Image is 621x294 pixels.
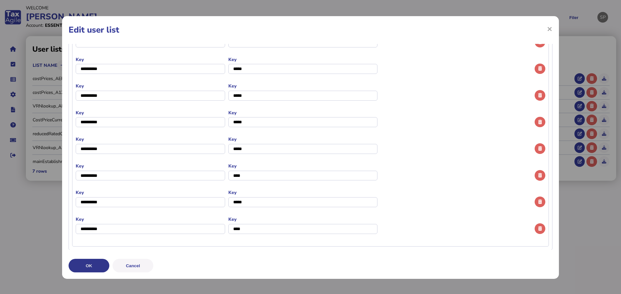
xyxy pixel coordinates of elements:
[76,56,225,63] label: Key
[228,163,378,169] label: Key
[76,216,225,222] label: Key
[228,136,378,142] label: Key
[69,259,109,272] button: OK
[228,56,378,63] label: Key
[228,83,378,89] label: Key
[76,189,225,196] label: Key
[76,83,225,89] label: Key
[547,23,552,35] span: ×
[228,110,378,116] label: Key
[76,163,225,169] label: Key
[228,189,378,196] label: Key
[69,24,552,35] h1: Edit user list
[113,259,153,272] button: Cancel
[228,216,378,222] label: Key
[76,136,225,142] label: Key
[76,110,225,116] label: Key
